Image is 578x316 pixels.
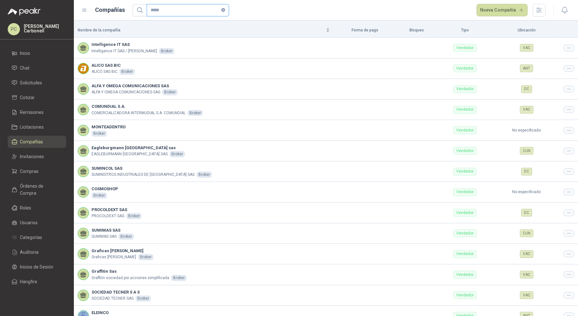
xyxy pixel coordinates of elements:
span: Compañías [20,138,43,145]
div: Broker [170,151,185,157]
div: Vendedor [453,126,477,134]
span: Órdenes de Compra [20,183,60,197]
div: DC [521,85,532,93]
div: Broker [136,295,151,302]
div: Vendedor [453,291,477,299]
a: Chat [8,62,66,74]
p: EAGLEBURMANN [GEOGRAPHIC_DATA] SAS [92,151,168,157]
div: Vendedor [453,168,477,175]
span: Inicio [20,50,30,57]
div: CUN [520,229,533,237]
a: Hangfire [8,276,66,288]
a: Licitaciones [8,121,66,133]
span: Compras [20,168,39,175]
div: Broker [119,69,135,75]
span: Auditoria [20,249,39,256]
a: Invitaciones [8,150,66,163]
p: No especificado [497,127,556,133]
span: Chat [20,64,30,72]
div: Vendedor [453,250,477,258]
b: MONTEADENTRO [92,124,126,130]
span: Categorías [20,234,42,241]
img: Logo peakr [8,8,40,15]
a: Auditoria [8,246,66,258]
div: Vendedor [453,229,477,237]
b: PROCOLDEXT SAS [92,207,142,213]
p: PROCOLDEXT SAS [92,213,124,219]
div: Broker [162,89,178,95]
div: DC [521,209,532,217]
a: Compañías [8,136,66,148]
a: Inicio [8,47,66,59]
a: Remisiones [8,106,66,118]
p: No especificado [497,189,556,195]
span: Solicitudes [20,79,42,86]
p: Graficas [PERSON_NAME] [92,254,136,260]
b: COSMOSHOP [92,186,118,192]
div: Broker [138,254,153,260]
img: Company Logo [78,63,89,74]
p: [PERSON_NAME] Carbonell [24,24,66,33]
b: Graficas [PERSON_NAME] [92,248,153,254]
div: Vendedor [453,64,477,72]
button: Nueva Compañía [477,4,528,17]
th: Tipo [437,23,494,38]
div: Broker [118,234,134,240]
div: Broker [126,213,142,219]
b: Graffitin Sas [92,268,187,275]
div: VAC [520,44,533,52]
span: close-circle [221,8,225,12]
span: Nombre de la compañía [78,27,325,33]
span: Remisiones [20,109,44,116]
div: Vendedor [453,271,477,278]
a: Órdenes de Compra [8,180,66,199]
th: Bloqueo [396,23,437,38]
div: Vendedor [453,188,477,196]
span: Invitaciones [20,153,44,160]
b: ALICO SAS BIC [92,62,135,69]
a: Inicios de Sesión [8,261,66,273]
div: ANT [520,64,533,72]
a: Usuarios [8,217,66,229]
p: SOCIEDAD TECNER SAS [92,295,134,302]
div: Broker [188,110,203,116]
th: Nombre de la compañía [74,23,334,38]
div: CUN [520,147,533,155]
th: Ubicación [493,23,560,38]
a: Categorías [8,231,66,243]
span: Roles [20,204,31,211]
p: Intelligence IT SAS / [PERSON_NAME] [92,48,157,54]
a: Solicitudes [8,77,66,89]
span: Inicios de Sesión [20,263,53,270]
b: SUMINCOL SAS [92,165,212,172]
div: Vendedor [453,44,477,52]
div: Vendedor [453,106,477,114]
div: VAC [520,250,533,258]
div: Broker [92,192,107,199]
b: ALFA Y OMEGA COMUNICACIONES SAS [92,83,178,89]
span: Licitaciones [20,124,44,131]
div: VAC [520,291,533,299]
div: Broker [197,172,212,178]
div: Broker [92,131,107,137]
span: Cotizar [20,94,35,101]
div: PC [8,23,20,35]
b: ELEINCO [92,310,198,316]
span: Hangfire [20,278,37,285]
div: VAC [520,271,533,278]
p: SUMINISTROS INDUSTRIALES DE [GEOGRAPHIC_DATA] SAS [92,172,195,178]
div: Broker [159,48,174,54]
div: Vendedor [453,209,477,217]
div: Vendedor [453,147,477,155]
h1: Compañías [95,5,125,14]
a: Cotizar [8,91,66,104]
p: ALFA Y OMEGA COMUNICACIONES SAS [92,89,160,95]
b: SOCIEDAD TECNER S A S [92,289,151,295]
div: Vendedor [453,85,477,93]
div: DC [521,168,532,175]
b: Eagleburgmann [GEOGRAPHIC_DATA] sas [92,145,185,151]
p: COMERCIALIZADORA INTERMUDIAL S.A. COMUNDIAL [92,110,186,116]
div: Broker [171,275,187,281]
div: VAC [520,106,533,114]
